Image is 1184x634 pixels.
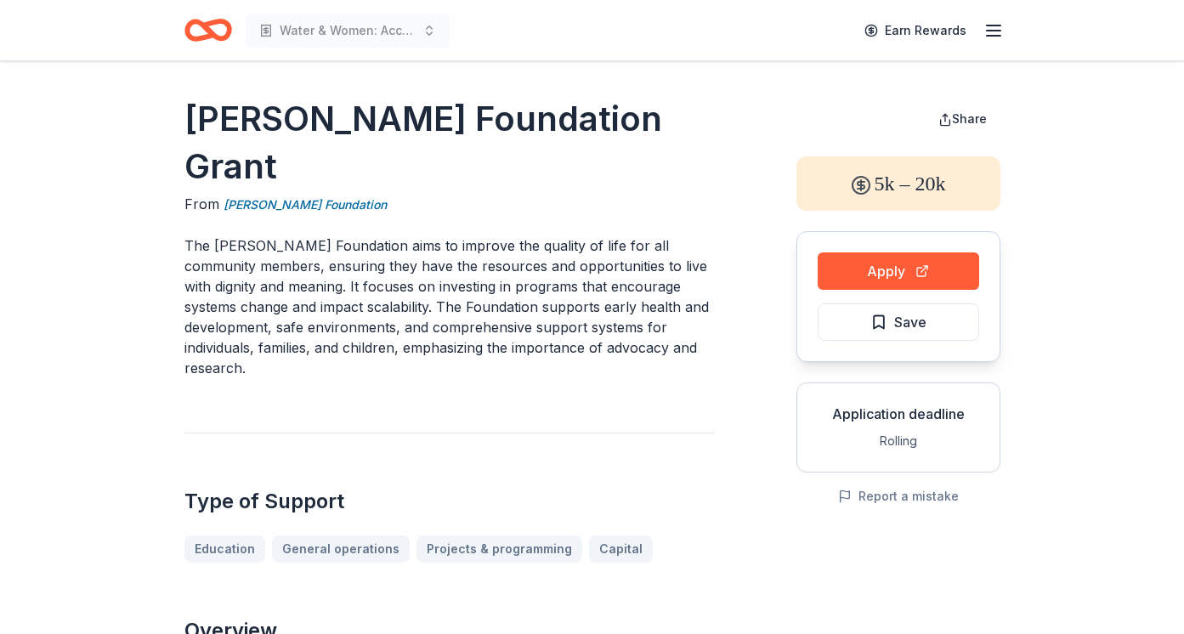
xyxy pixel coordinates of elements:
div: Rolling [811,431,986,451]
button: Save [818,303,979,341]
p: The [PERSON_NAME] Foundation aims to improve the quality of life for all community members, ensur... [184,235,715,378]
a: Education [184,535,265,563]
h2: Type of Support [184,488,715,515]
a: General operations [272,535,410,563]
button: Share [925,102,1000,136]
button: Report a mistake [838,486,959,507]
a: Earn Rewards [854,15,977,46]
div: From [184,194,715,215]
button: Water & Women: Access to Clean Water to All 10 [GEOGRAPHIC_DATA] States by 2030. [246,14,450,48]
h1: [PERSON_NAME] Foundation Grant [184,95,715,190]
span: Water & Women: Access to Clean Water to All 10 [GEOGRAPHIC_DATA] States by 2030. [280,20,416,41]
button: Apply [818,252,979,290]
span: Save [894,311,926,333]
a: [PERSON_NAME] Foundation [224,195,387,215]
a: Home [184,10,232,50]
span: Share [952,111,987,126]
a: Capital [589,535,653,563]
a: Projects & programming [416,535,582,563]
div: Application deadline [811,404,986,424]
div: 5k – 20k [796,156,1000,211]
